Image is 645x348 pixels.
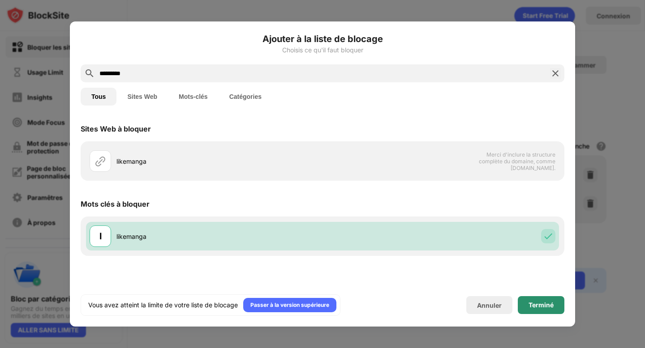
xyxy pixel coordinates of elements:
div: Passer à la version supérieure [250,301,329,310]
button: Mots-clés [168,88,219,106]
img: search-close [550,68,561,79]
div: Choisis ce qu'il faut bloquer [81,47,564,54]
div: Terminé [529,301,554,309]
button: Sites Web [116,88,168,106]
img: search.svg [84,68,95,79]
h6: Ajouter à la liste de blocage [81,32,564,46]
span: Merci d'inclure la structure complète du domaine, comme [DOMAIN_NAME]. [463,151,555,171]
div: l [99,229,102,243]
div: Vous avez atteint la limite de votre liste de blocage [88,301,238,310]
div: likemanga [116,232,322,241]
div: likemanga [116,157,322,166]
button: Catégories [219,88,272,106]
div: Mots clés à bloquer [81,199,150,208]
button: Tous [81,88,116,106]
div: Annuler [477,301,502,309]
img: url.svg [95,156,106,166]
div: Sites Web à bloquer [81,124,151,133]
